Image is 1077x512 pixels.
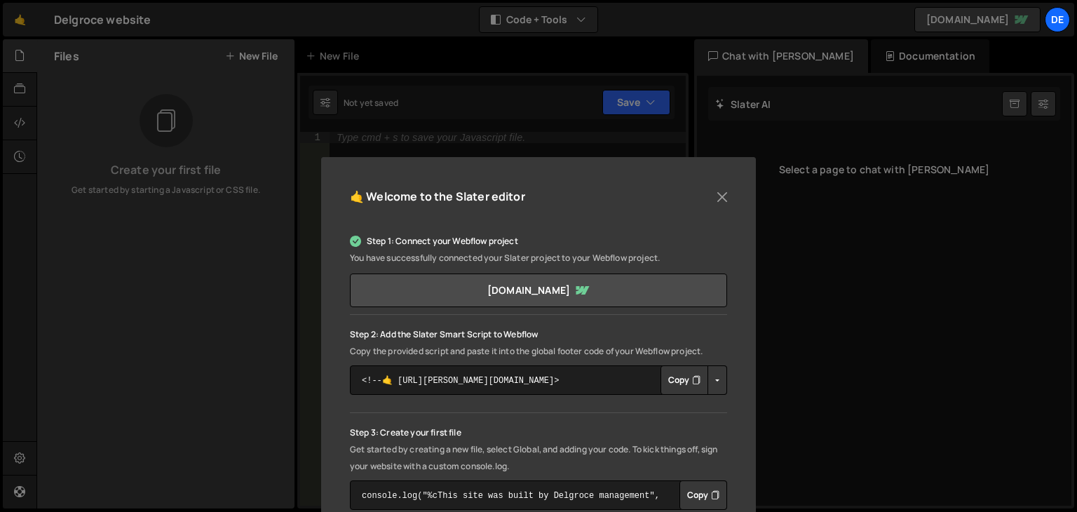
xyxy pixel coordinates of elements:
textarea: <!--🤙 [URL][PERSON_NAME][DOMAIN_NAME]> <script>document.addEventListener("DOMContentLoaded", func... [350,365,727,395]
p: Copy the provided script and paste it into the global footer code of your Webflow project. [350,343,727,360]
div: Button group with nested dropdown [661,365,727,395]
p: Step 2: Add the Slater Smart Script to Webflow [350,326,727,343]
p: Step 3: Create your first file [350,424,727,441]
h5: 🤙 Welcome to the Slater editor [350,186,525,208]
p: Get started by creating a new file, select Global, and adding your code. To kick things off, sign... [350,441,727,475]
textarea: console.log("%cThis site was built by Delgroce management", "background:blue;color:#fff;padding: ... [350,480,727,510]
button: Close [712,187,733,208]
a: [DOMAIN_NAME] [350,274,727,307]
button: Copy [661,365,708,395]
div: Button group with nested dropdown [679,480,727,510]
a: De [1045,7,1070,32]
p: Step 1: Connect your Webflow project [350,233,727,250]
button: Copy [679,480,727,510]
p: You have successfully connected your Slater project to your Webflow project. [350,250,727,267]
